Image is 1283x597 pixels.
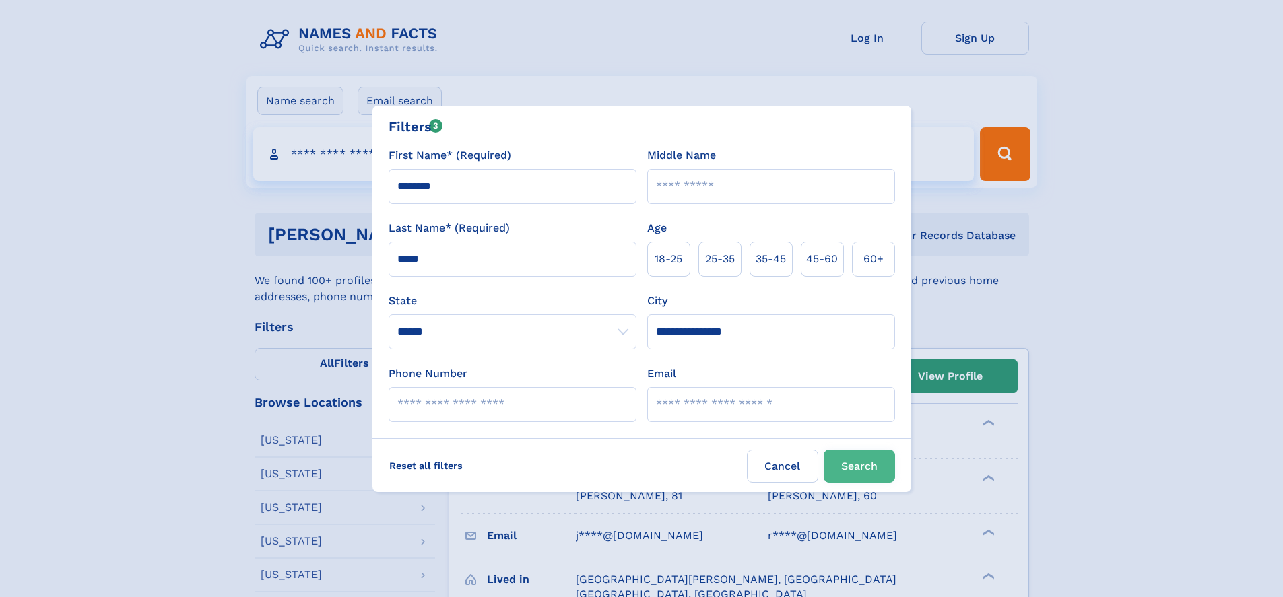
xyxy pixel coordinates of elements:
[863,251,884,267] span: 60+
[647,147,716,164] label: Middle Name
[389,147,511,164] label: First Name* (Required)
[756,251,786,267] span: 35‑45
[647,220,667,236] label: Age
[647,365,676,382] label: Email
[747,450,818,483] label: Cancel
[806,251,838,267] span: 45‑60
[389,293,636,309] label: State
[389,365,467,382] label: Phone Number
[655,251,682,267] span: 18‑25
[705,251,735,267] span: 25‑35
[389,116,443,137] div: Filters
[381,450,471,482] label: Reset all filters
[824,450,895,483] button: Search
[389,220,510,236] label: Last Name* (Required)
[647,293,667,309] label: City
